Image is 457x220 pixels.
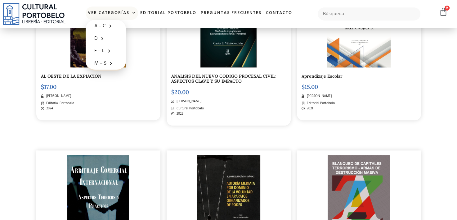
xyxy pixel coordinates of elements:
[302,73,343,79] a: Aprendizaje Escolar
[305,106,313,111] span: 2021
[86,20,126,32] a: A – C
[302,83,305,90] span: $
[171,89,174,96] span: $
[445,6,450,11] span: 0
[263,7,294,20] a: Contacto
[175,106,204,111] span: Cultural Portobelo
[302,83,318,90] bdi: 15.00
[41,83,44,90] span: $
[305,101,335,106] span: Editorial Portobelo
[171,73,276,84] a: ANÁLISIS DEL NUEVO CODIGO PROCESAL CIVIL: ASPECTOS CLAVE Y SU IMPACTO
[199,7,263,20] a: Preguntas frecuentes
[45,101,74,106] span: Editorial Portobelo
[175,99,201,104] span: [PERSON_NAME]
[318,7,420,21] input: Búsqueda
[138,7,199,20] a: Editorial Portobelo
[86,7,138,20] a: Ver Categorías
[171,89,189,96] bdi: 20.00
[45,106,53,111] span: 2024
[305,94,332,99] span: [PERSON_NAME]
[41,83,56,90] bdi: 17.00
[41,73,101,79] a: AL OESTE DE LA EXPIACIÓN
[86,45,126,57] a: E – L
[86,57,126,70] a: M – S
[86,20,126,71] ul: Ver Categorías
[86,32,126,45] a: D
[175,111,183,117] span: 2025
[439,7,448,16] a: 0
[45,94,71,99] span: [PERSON_NAME]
